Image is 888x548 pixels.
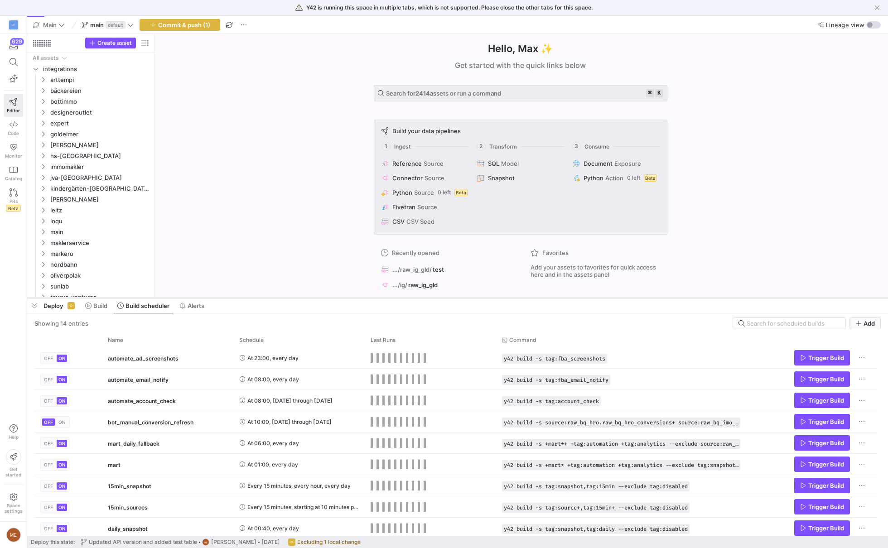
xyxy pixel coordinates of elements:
button: Search for2414assets or run a command⌘k [374,85,667,101]
span: PRs [10,198,18,204]
div: Press SPACE to select this row. [31,248,150,259]
span: ON [58,526,65,531]
span: Y42 is running this space in multiple tabs, which is not supported. Please close the other tabs f... [306,5,593,11]
div: Showing 14 entries [34,320,88,327]
span: Name [108,337,123,343]
span: Document [584,160,613,167]
span: Space settings [5,503,22,514]
span: kindergärten-[GEOGRAPHIC_DATA] [50,183,149,194]
span: goldeimer [50,129,149,139]
span: Recently opened [392,249,439,256]
span: nordbahn [50,260,149,270]
button: Add [849,317,881,329]
button: SQLModel [475,158,565,169]
span: OFF [44,398,53,404]
span: Main [43,21,57,29]
button: Main [31,19,67,31]
span: Trigger Build [808,439,844,447]
span: Source [414,189,434,196]
button: Getstarted [4,446,23,481]
button: maindefault [80,19,136,31]
span: ON [58,505,65,510]
a: Catalog [4,162,23,185]
div: Press SPACE to select this row. [34,518,877,539]
span: At 00:40, every day [247,518,299,539]
a: Code [4,117,23,139]
div: Get started with the quick links below [374,60,667,71]
button: ConnectorSource [380,173,470,183]
div: 629 [10,38,24,45]
kbd: ⌘ [646,89,654,97]
button: Snapshot [475,173,565,183]
span: main [90,21,104,29]
span: Favorites [542,249,569,256]
span: jva-[GEOGRAPHIC_DATA] [50,173,149,183]
span: OFF [44,526,53,531]
span: Every 15 minutes, starting at 10 minutes past the hour, every hour, every day [247,496,360,518]
button: ReferenceSource [380,158,470,169]
span: Code [8,130,19,136]
span: Beta [6,205,21,212]
button: .../raw_ig_gld/test [379,264,512,275]
span: Model [501,160,519,167]
button: Trigger Build [794,520,850,536]
span: Add your assets to favorites for quick access here and in the assets panel [531,264,660,278]
button: PythonAction0 leftBeta [571,173,661,183]
span: CSV [392,218,405,225]
div: Press SPACE to select this row. [31,205,150,216]
span: Beta [644,174,657,182]
span: y42 build -s tag:account_check [504,398,599,404]
span: Trigger Build [808,418,844,425]
span: [PERSON_NAME] [211,539,256,545]
button: Updated API version and added test tableME[PERSON_NAME][DATE] [78,536,282,548]
div: Press SPACE to select this row. [34,369,877,390]
span: At 06:00, every day [247,433,299,454]
span: [DATE] [261,539,280,545]
div: Press SPACE to select this row. [31,63,150,74]
span: mart [108,454,121,476]
span: y42 build -s +mart* +tag:automation +tag:analytics --exclude tag:snapshot tag:account_check tag:d... [504,462,738,468]
span: Source [417,203,437,211]
span: Search for assets or run a command [386,90,501,97]
span: bäckereien [50,86,149,96]
span: At 23:00, every day [247,347,299,369]
a: Editor [4,94,23,117]
span: Build scheduler [125,302,169,309]
div: Press SPACE to select this row. [34,390,877,411]
button: Trigger Build [794,499,850,514]
span: ON [58,483,65,489]
span: OFF [44,419,53,425]
div: Press SPACE to select this row. [31,226,150,237]
button: DocumentExposure [571,158,661,169]
button: Trigger Build [794,371,850,387]
div: All assets [33,55,59,61]
span: leitz [50,205,149,216]
div: Press SPACE to select this row. [34,496,877,518]
button: PythonSource0 leftBeta [380,187,470,198]
span: CSV Seed [406,218,434,225]
a: PRsBeta [4,185,23,216]
div: ME [6,528,21,542]
span: 15min_sources [108,497,148,518]
span: Excluding 1 local change [297,539,361,545]
span: raw_ig_gld [408,281,438,288]
div: VF [9,20,18,29]
span: ON [58,462,65,467]
button: Create asset [85,38,136,48]
span: default [106,21,125,29]
span: automate_email_notify [108,369,169,390]
span: main [50,227,149,237]
div: Press SPACE to select this row. [31,118,150,129]
span: OFF [44,441,53,446]
span: 0 left [438,189,451,196]
span: Trigger Build [808,524,844,532]
kbd: k [655,89,663,97]
span: Monitor [5,153,22,159]
span: Snapshot [488,174,515,182]
div: Press SPACE to select this row. [31,281,150,292]
span: markero [50,249,149,259]
span: OFF [44,483,53,489]
div: Press SPACE to select this row. [31,292,150,303]
span: OFF [44,505,53,510]
span: Source [424,160,444,167]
